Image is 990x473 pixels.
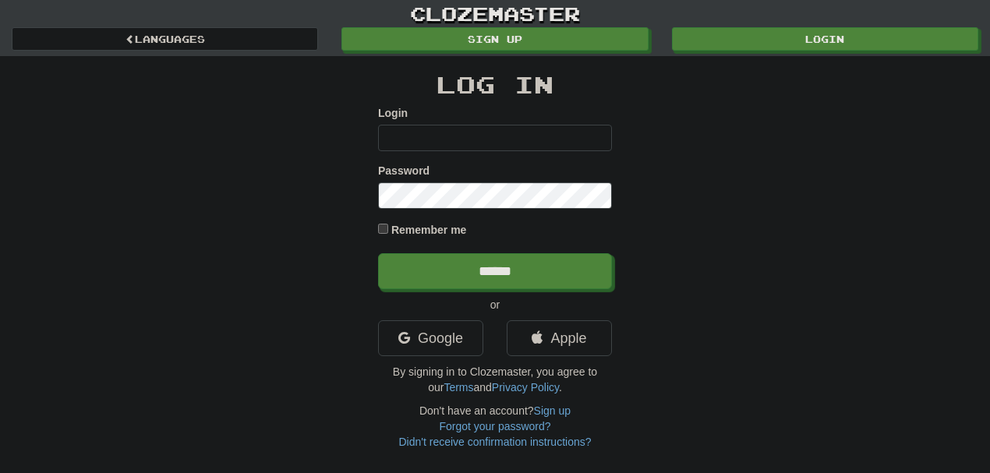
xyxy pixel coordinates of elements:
[672,27,978,51] a: Login
[378,320,483,356] a: Google
[378,297,612,312] p: or
[507,320,612,356] a: Apple
[378,105,408,121] label: Login
[12,27,318,51] a: Languages
[378,403,612,450] div: Don't have an account?
[378,163,430,178] label: Password
[492,381,559,394] a: Privacy Policy
[378,72,612,97] h2: Log In
[391,222,467,238] label: Remember me
[341,27,648,51] a: Sign up
[444,381,473,394] a: Terms
[398,436,591,448] a: Didn't receive confirmation instructions?
[378,364,612,395] p: By signing in to Clozemaster, you agree to our and .
[534,404,571,417] a: Sign up
[439,420,550,432] a: Forgot your password?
